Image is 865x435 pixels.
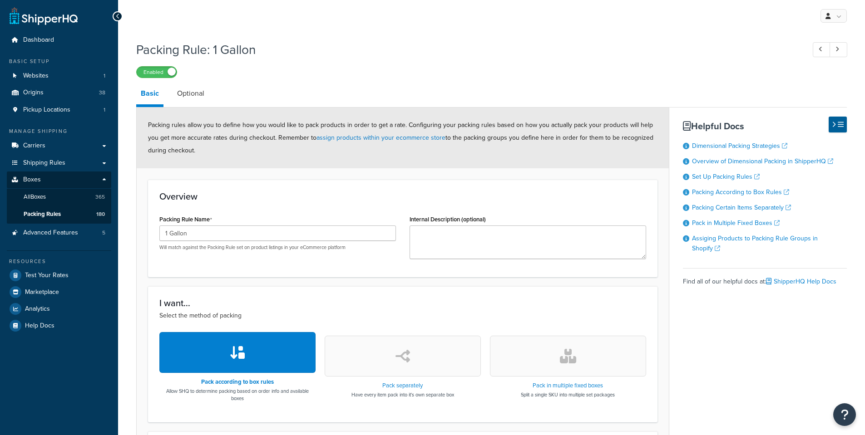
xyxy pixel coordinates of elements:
[7,318,111,334] a: Help Docs
[7,171,111,188] a: Boxes
[833,403,856,426] button: Open Resource Center
[521,382,615,389] h3: Pack in multiple fixed boxes
[7,32,111,49] a: Dashboard
[7,58,111,65] div: Basic Setup
[159,311,646,321] p: Select the method of packing
[813,42,830,57] a: Previous Record
[23,36,54,44] span: Dashboard
[99,89,105,97] span: 38
[7,225,111,241] a: Advanced Features5
[159,244,396,251] p: Will match against the Packing Rule set on product listings in your eCommerce platform
[137,67,177,78] label: Enabled
[692,141,787,151] a: Dimensional Packing Strategies
[7,102,111,118] a: Pickup Locations1
[25,288,59,296] span: Marketplace
[766,277,836,286] a: ShipperHQ Help Docs
[25,322,54,330] span: Help Docs
[7,171,111,223] li: Boxes
[351,391,454,398] p: Have every item pack into it's own separate box
[159,298,646,308] h3: I want...
[159,216,212,223] label: Packing Rule Name
[95,193,105,201] span: 365
[23,142,45,150] span: Carriers
[830,42,847,57] a: Next Record
[7,155,111,171] a: Shipping Rules
[23,229,78,237] span: Advanced Features
[25,305,50,313] span: Analytics
[410,216,486,223] label: Internal Description (optional)
[104,72,105,80] span: 1
[159,387,316,402] p: Allow SHQ to determine packing based on order info and available boxes
[7,267,111,283] a: Test Your Rates
[148,120,653,155] span: Packing rules allow you to define how you would like to pack products in order to get a rate. Con...
[136,41,796,59] h1: Packing Rule: 1 Gallon
[159,191,646,201] h3: Overview
[7,137,111,154] a: Carriers
[351,382,454,389] h3: Pack separately
[7,102,111,118] li: Pickup Locations
[159,379,316,385] h3: Pack according to box rules
[7,206,111,223] li: Packing Rules
[692,218,780,228] a: Pack in Multiple Fixed Boxes
[102,229,105,237] span: 5
[7,127,111,135] div: Manage Shipping
[692,234,818,253] a: Assiging Products to Packing Rule Groups in Shopify
[692,172,760,181] a: Set Up Packing Rules
[96,210,105,218] span: 180
[692,187,789,197] a: Packing According to Box Rules
[7,84,111,101] li: Origins
[104,106,105,114] span: 1
[316,133,445,142] a: assign products within your ecommerce store
[136,83,163,107] a: Basic
[829,117,847,132] button: Hide Help Docs
[7,284,111,300] a: Marketplace
[23,176,41,184] span: Boxes
[25,272,69,279] span: Test Your Rates
[692,156,833,166] a: Overview of Dimensional Packing in ShipperHQ
[24,193,46,201] span: All Boxes
[7,68,111,84] a: Websites1
[23,106,70,114] span: Pickup Locations
[24,210,61,218] span: Packing Rules
[7,258,111,265] div: Resources
[23,89,44,97] span: Origins
[7,68,111,84] li: Websites
[7,206,111,223] a: Packing Rules180
[7,225,111,241] li: Advanced Features
[692,203,791,212] a: Packing Certain Items Separately
[7,84,111,101] a: Origins38
[521,391,615,398] p: Split a single SKU into multiple set packages
[23,72,49,80] span: Websites
[683,121,847,131] h3: Helpful Docs
[23,159,65,167] span: Shipping Rules
[683,268,847,288] div: Find all of our helpful docs at:
[7,301,111,317] a: Analytics
[173,83,209,104] a: Optional
[7,189,111,205] a: AllBoxes365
